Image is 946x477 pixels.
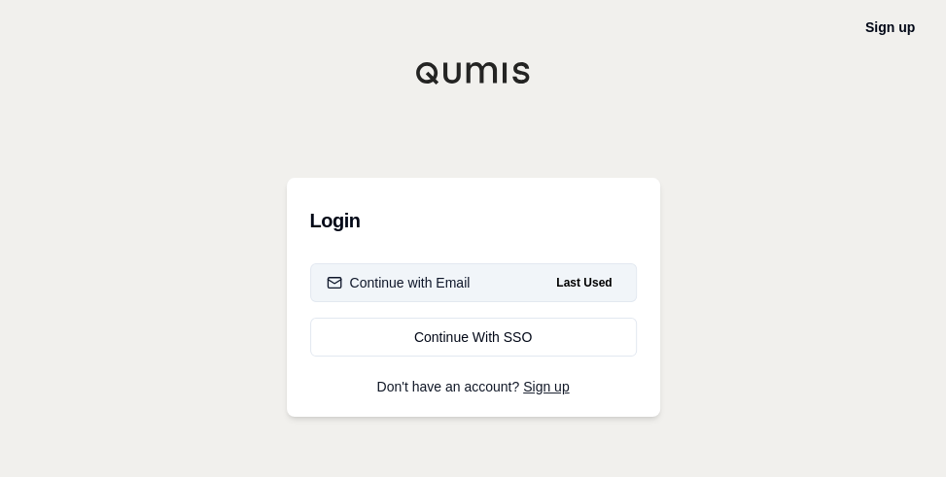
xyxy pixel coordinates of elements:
[310,318,637,357] a: Continue With SSO
[310,380,637,393] p: Don't have an account?
[523,379,569,394] a: Sign up
[327,327,620,347] div: Continue With SSO
[548,271,619,294] span: Last Used
[327,273,471,292] div: Continue with Email
[415,61,532,85] img: Qumis
[865,19,915,35] a: Sign up
[310,201,637,240] h3: Login
[310,263,637,302] button: Continue with EmailLast Used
